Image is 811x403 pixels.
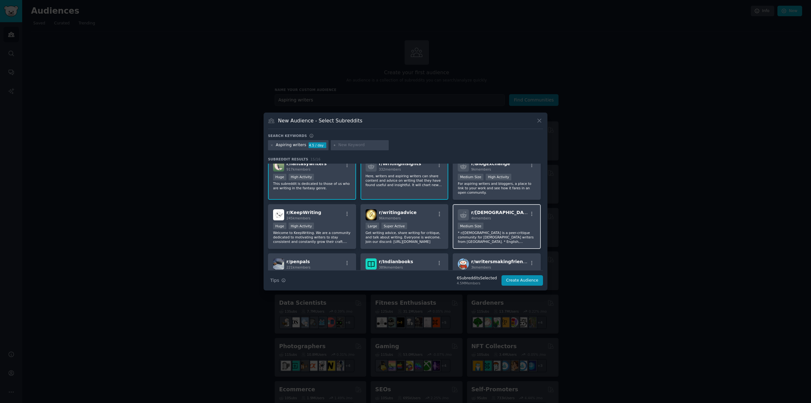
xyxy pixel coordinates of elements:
div: High Activity [486,174,511,180]
span: r/ writingadvice [379,210,417,215]
div: Medium Size [458,223,483,229]
div: High Activity [289,223,314,229]
button: Create Audience [501,275,543,286]
h3: New Audience - Select Subreddits [278,117,362,124]
div: Large [366,223,380,229]
p: Get writing advice, share writing for critique, and talk about writing. Everyone is welcome. Join... [366,231,444,244]
span: r/ Indianbooks [379,259,413,264]
span: 3k members [471,265,491,269]
img: Indianbooks [366,258,377,270]
span: Subreddit Results [268,157,308,161]
span: Tips [270,277,279,284]
span: 15 / 16 [310,157,321,161]
span: 332 members [379,167,401,171]
div: 6 Subreddit s Selected [457,276,497,281]
p: Here, writers and aspiring writers can share content and advice on writing that they have found u... [366,174,444,187]
span: 9k members [471,167,491,171]
span: 245k members [286,216,310,220]
span: 96k members [379,216,401,220]
img: penpals [273,258,284,270]
img: fantasywriters [273,160,284,172]
span: 917k members [286,167,310,171]
span: r/ BlogExchange [471,161,510,166]
button: Tips [268,275,288,286]
img: writingadvice [366,209,377,220]
div: 4.5M Members [457,281,497,285]
p: This subreddit is dedicated to those of us who are writing in the fantasy genre. [273,181,351,190]
span: r/ writersmakingfriends [471,259,529,264]
span: r/ WritingInsights [379,161,421,166]
div: Medium Size [458,174,483,180]
span: 389k members [379,265,403,269]
span: r/ [DEMOGRAPHIC_DATA] [471,210,531,215]
h3: Search keywords [268,133,307,138]
img: writersmakingfriends [458,258,469,270]
span: 221k members [286,265,310,269]
p: * r/[DEMOGRAPHIC_DATA] is a peer-critique community for [DEMOGRAPHIC_DATA] writers from [GEOGRAPH... [458,231,536,244]
span: 4k members [471,216,491,220]
div: Huge [273,174,286,180]
p: For aspiring writers and bloggers, a place to link to your work and see how it fares in an open c... [458,181,536,195]
div: Super Active [381,223,407,229]
p: Welcome to KeepWriting. We are a community dedicated to motivating writers to stay consistent and... [273,231,351,244]
input: New Keyword [338,142,386,148]
span: r/ fantasywriters [286,161,327,166]
div: Huge [273,223,286,229]
div: Aspiring writers [276,142,306,148]
img: KeepWriting [273,209,284,220]
span: r/ penpals [286,259,310,264]
div: High Activity [289,174,314,180]
span: r/ KeepWriting [286,210,321,215]
div: 4.5 / day [309,142,326,148]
